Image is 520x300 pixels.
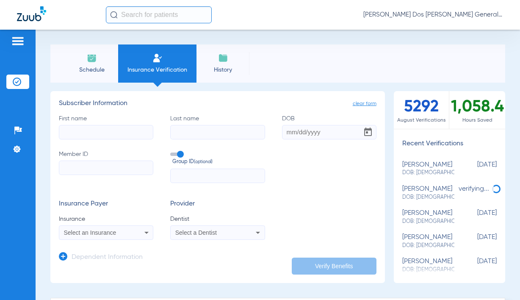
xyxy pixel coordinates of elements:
[170,200,265,208] h3: Provider
[170,114,265,139] label: Last name
[282,114,376,139] label: DOB
[59,161,153,175] input: Member ID
[72,66,112,74] span: Schedule
[172,158,265,166] span: Group ID
[360,124,376,141] button: Open calendar
[11,36,25,46] img: hamburger-icon
[124,66,190,74] span: Insurance Verification
[110,11,118,19] img: Search Icon
[59,150,153,183] label: Member ID
[17,6,46,21] img: Zuub Logo
[72,253,143,262] h3: Dependent Information
[170,125,265,139] input: Last name
[394,140,505,148] h3: Recent Verifications
[402,233,454,249] div: [PERSON_NAME]
[402,258,454,273] div: [PERSON_NAME]
[454,258,497,273] span: [DATE]
[170,215,265,223] span: Dentist
[59,100,376,108] h3: Subscriber Information
[194,158,213,166] small: (optional)
[454,233,497,249] span: [DATE]
[218,53,228,63] img: History
[282,125,376,139] input: DOBOpen calendar
[87,53,97,63] img: Schedule
[449,91,505,129] div: 1,058.4
[203,66,243,74] span: History
[449,116,505,125] span: Hours Saved
[459,186,489,192] span: verifying...
[59,114,153,139] label: First name
[175,229,217,236] span: Select a Dentist
[394,91,450,129] div: 5292
[363,11,503,19] span: [PERSON_NAME] Dos [PERSON_NAME] General | Abra Health
[353,100,376,108] span: clear form
[292,258,376,275] button: Verify Benefits
[106,6,212,23] input: Search for patients
[64,229,116,236] span: Select an Insurance
[59,215,153,223] span: Insurance
[402,242,454,250] span: DOB: [DEMOGRAPHIC_DATA]
[402,218,454,225] span: DOB: [DEMOGRAPHIC_DATA]
[59,200,153,208] h3: Insurance Payer
[402,185,454,201] div: [PERSON_NAME]
[454,209,497,225] span: [DATE]
[394,116,449,125] span: August Verifications
[59,125,153,139] input: First name
[402,169,454,177] span: DOB: [DEMOGRAPHIC_DATA]
[454,161,497,177] span: [DATE]
[402,161,454,177] div: [PERSON_NAME]
[152,53,163,63] img: Manual Insurance Verification
[402,194,454,201] span: DOB: [DEMOGRAPHIC_DATA]
[402,209,454,225] div: [PERSON_NAME]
